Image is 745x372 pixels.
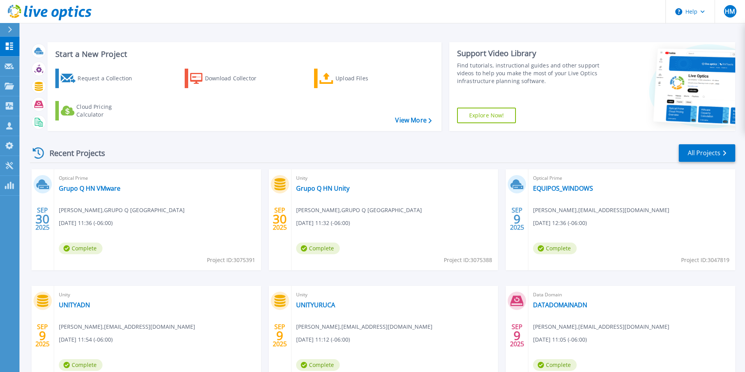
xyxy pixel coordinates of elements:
[533,184,593,192] a: EQUIPOS_WINDOWS
[533,322,669,331] span: [PERSON_NAME] , [EMAIL_ADDRESS][DOMAIN_NAME]
[296,291,494,299] span: Unity
[59,184,120,192] a: Grupo Q HN VMware
[76,103,139,119] div: Cloud Pricing Calculator
[207,256,255,264] span: Project ID: 3075391
[296,335,350,344] span: [DATE] 11:12 (-06:00)
[59,206,185,214] span: [PERSON_NAME] , GRUPO Q [GEOGRAPHIC_DATA]
[533,291,731,299] span: Data Domain
[296,206,422,214] span: [PERSON_NAME] , GRUPO Q [GEOGRAPHIC_DATA]
[59,291,256,299] span: Unity
[276,332,283,339] span: 9
[533,359,577,371] span: Complete
[35,216,49,222] span: 30
[533,206,669,214] span: [PERSON_NAME] , [EMAIL_ADDRESS][DOMAIN_NAME]
[533,243,577,254] span: Complete
[296,301,335,309] a: UNITYURUCA
[273,216,287,222] span: 30
[59,219,113,227] span: [DATE] 11:36 (-06:00)
[296,243,340,254] span: Complete
[205,71,267,86] div: Download Collector
[296,184,350,192] a: Grupo Q HN Unity
[533,301,587,309] a: DATADOMAINADN
[533,335,587,344] span: [DATE] 11:05 (-06:00)
[457,62,603,85] div: Find tutorials, instructional guides and other support videos to help you make the most of your L...
[59,335,113,344] span: [DATE] 11:54 (-06:00)
[272,205,287,233] div: SEP 2025
[55,69,142,88] a: Request a Collection
[314,69,401,88] a: Upload Files
[335,71,398,86] div: Upload Files
[59,243,102,254] span: Complete
[395,117,431,124] a: View More
[514,332,521,339] span: 9
[533,174,731,182] span: Optical Prime
[296,322,433,331] span: [PERSON_NAME] , [EMAIL_ADDRESS][DOMAIN_NAME]
[55,101,142,120] a: Cloud Pricing Calculator
[510,205,524,233] div: SEP 2025
[59,174,256,182] span: Optical Prime
[39,332,46,339] span: 9
[59,359,102,371] span: Complete
[59,301,90,309] a: UNITYADN
[78,71,140,86] div: Request a Collection
[35,205,50,233] div: SEP 2025
[185,69,272,88] a: Download Collector
[272,321,287,350] div: SEP 2025
[55,50,431,58] h3: Start a New Project
[296,359,340,371] span: Complete
[679,144,735,162] a: All Projects
[681,256,729,264] span: Project ID: 3047819
[444,256,492,264] span: Project ID: 3075388
[296,174,494,182] span: Unity
[533,219,587,227] span: [DATE] 12:36 (-06:00)
[35,321,50,350] div: SEP 2025
[457,48,603,58] div: Support Video Library
[514,216,521,222] span: 9
[510,321,524,350] div: SEP 2025
[30,143,116,163] div: Recent Projects
[725,8,735,14] span: HM
[59,322,195,331] span: [PERSON_NAME] , [EMAIL_ADDRESS][DOMAIN_NAME]
[296,219,350,227] span: [DATE] 11:32 (-06:00)
[457,108,516,123] a: Explore Now!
